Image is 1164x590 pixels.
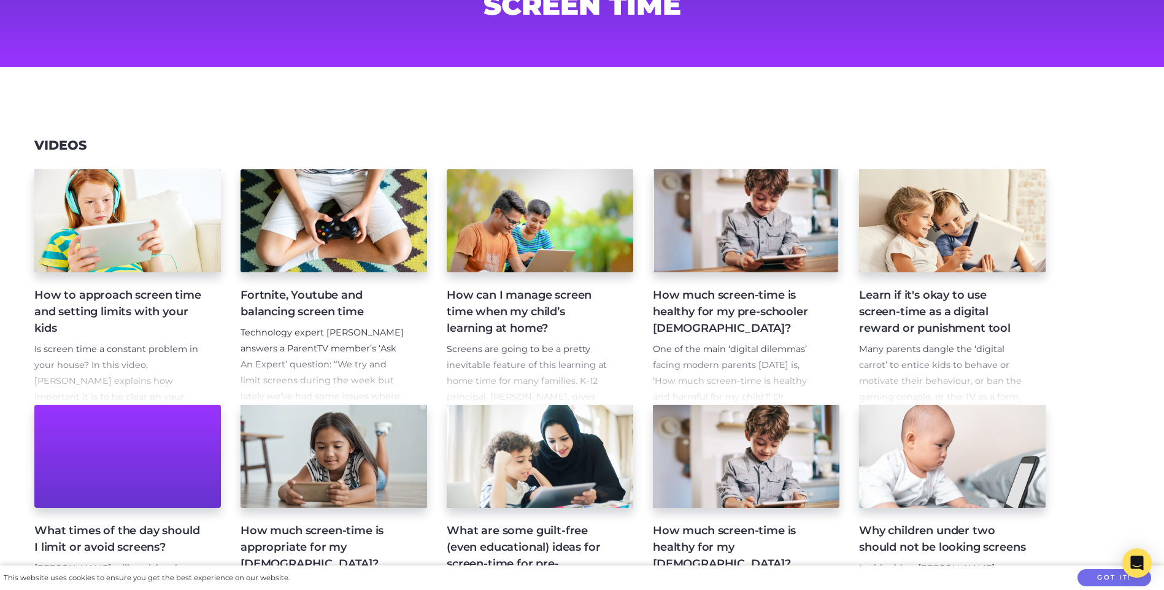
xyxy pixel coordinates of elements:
h4: Learn if it's okay to use screen-time as a digital reward or punishment tool [859,287,1026,337]
div: Open Intercom Messenger [1122,548,1152,578]
h4: Why children under two should not be looking screens [859,523,1026,556]
h4: How much screen-time is healthy for my [DEMOGRAPHIC_DATA]? [653,523,820,572]
a: How can I manage screen time when my child’s learning at home? Screens are going to be a pretty i... [447,169,633,405]
a: Learn if it's okay to use screen-time as a digital reward or punishment tool Many parents dangle ... [859,169,1046,405]
h4: Fortnite, Youtube and balancing screen time [241,287,407,320]
h4: What times of the day should I limit or avoid screens? [34,523,201,556]
div: This website uses cookies to ensure you get the best experience on our website. [4,572,290,584]
h4: What are some guilt-free (even educational) ideas for screen-time for pre-schoolers? [447,523,614,589]
h4: How to approach screen time and setting limits with your kids [34,287,201,337]
a: Fortnite, Youtube and balancing screen time Technology expert [PERSON_NAME] answers a ParentTV me... [241,169,427,405]
h4: How much screen-time is healthy for my pre-schooler [DEMOGRAPHIC_DATA]? [653,287,820,337]
span: Screens are going to be a pretty inevitable feature of this learning at home time for many famili... [447,343,608,434]
a: How much screen-time is healthy for my pre-schooler [DEMOGRAPHIC_DATA]? One of the main ‘digital ... [653,169,839,405]
span: Is screen time a constant problem in your house? In this video, [PERSON_NAME] explains how import... [34,343,198,434]
p: Technology expert [PERSON_NAME] answers a ParentTV member’s ‘Ask An Expert’ question: “We try and... [241,325,407,516]
button: Got it! [1077,569,1151,587]
h4: How much screen-time is appropriate for my [DEMOGRAPHIC_DATA]? [241,523,407,572]
a: How to approach screen time and setting limits with your kids Is screen time a constant problem i... [34,169,221,405]
h4: How can I manage screen time when my child’s learning at home? [447,287,614,337]
h3: Videos [34,138,87,153]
